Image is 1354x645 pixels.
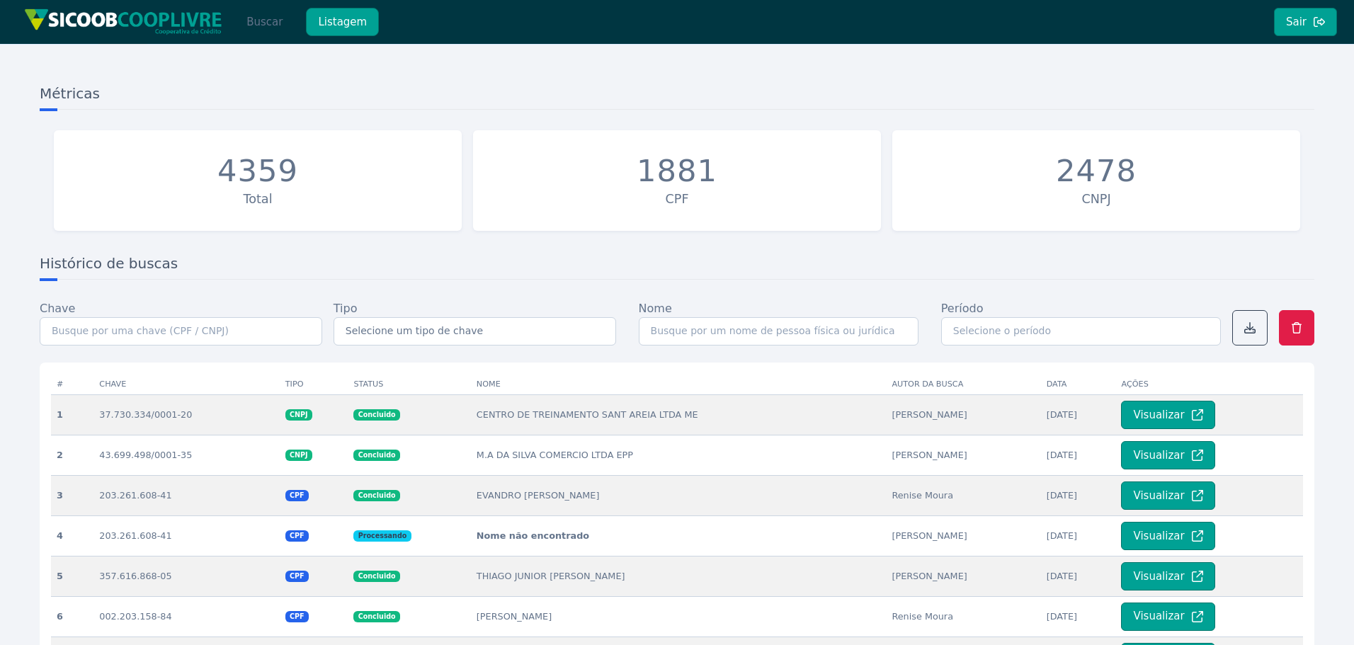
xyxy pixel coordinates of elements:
th: Autor da busca [886,374,1040,395]
td: THIAGO JUNIOR [PERSON_NAME] [471,556,887,596]
th: 3 [51,475,93,515]
th: 1 [51,394,93,435]
td: 203.261.608-41 [93,475,279,515]
h3: Histórico de buscas [40,253,1314,280]
td: [DATE] [1041,475,1116,515]
span: Processando [353,530,411,542]
label: Nome [639,300,672,317]
label: Chave [40,300,75,317]
div: CPF [480,190,874,208]
button: Visualizar [1121,481,1214,510]
button: Visualizar [1121,603,1214,631]
td: 357.616.868-05 [93,556,279,596]
th: Status [348,374,470,395]
td: Nome não encontrado [471,515,887,556]
label: Período [941,300,984,317]
label: Tipo [334,300,358,317]
div: 4359 [217,153,298,190]
td: 002.203.158-84 [93,596,279,637]
td: CENTRO DE TREINAMENTO SANT AREIA LTDA ME [471,394,887,435]
td: [DATE] [1041,596,1116,637]
td: EVANDRO [PERSON_NAME] [471,475,887,515]
span: Concluido [353,571,399,582]
input: Busque por um nome de pessoa física ou jurídica [639,317,918,346]
div: Total [61,190,455,208]
td: [PERSON_NAME] [886,435,1040,475]
img: img/sicoob_cooplivre.png [24,8,222,35]
td: 43.699.498/0001-35 [93,435,279,475]
th: 4 [51,515,93,556]
th: 2 [51,435,93,475]
td: [PERSON_NAME] [886,394,1040,435]
span: CNPJ [285,450,312,461]
button: Visualizar [1121,401,1214,429]
td: Renise Moura [886,596,1040,637]
th: # [51,374,93,395]
button: Buscar [234,8,295,36]
th: 5 [51,556,93,596]
div: 2478 [1056,153,1137,190]
td: [PERSON_NAME] [886,556,1040,596]
td: [DATE] [1041,435,1116,475]
span: Concluido [353,409,399,421]
button: Visualizar [1121,562,1214,590]
th: Chave [93,374,279,395]
td: M.A DA SILVA COMERCIO LTDA EPP [471,435,887,475]
td: [DATE] [1041,394,1116,435]
button: Visualizar [1121,522,1214,550]
td: [PERSON_NAME] [886,515,1040,556]
button: Sair [1274,8,1337,36]
span: CNPJ [285,409,312,421]
th: Tipo [280,374,348,395]
th: Data [1041,374,1116,395]
th: Nome [471,374,887,395]
h3: Métricas [40,84,1314,110]
th: Ações [1115,374,1303,395]
button: Visualizar [1121,441,1214,469]
span: Concluido [353,490,399,501]
span: CPF [285,530,309,542]
input: Selecione o período [941,317,1221,346]
span: CPF [285,611,309,622]
span: Concluido [353,611,399,622]
td: [DATE] [1041,515,1116,556]
div: CNPJ [899,190,1293,208]
span: CPF [285,571,309,582]
th: 6 [51,596,93,637]
td: 203.261.608-41 [93,515,279,556]
td: [DATE] [1041,556,1116,596]
span: Concluido [353,450,399,461]
td: Renise Moura [886,475,1040,515]
td: [PERSON_NAME] [471,596,887,637]
button: Listagem [306,8,379,36]
div: 1881 [637,153,717,190]
td: 37.730.334/0001-20 [93,394,279,435]
input: Busque por uma chave (CPF / CNPJ) [40,317,322,346]
span: CPF [285,490,309,501]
